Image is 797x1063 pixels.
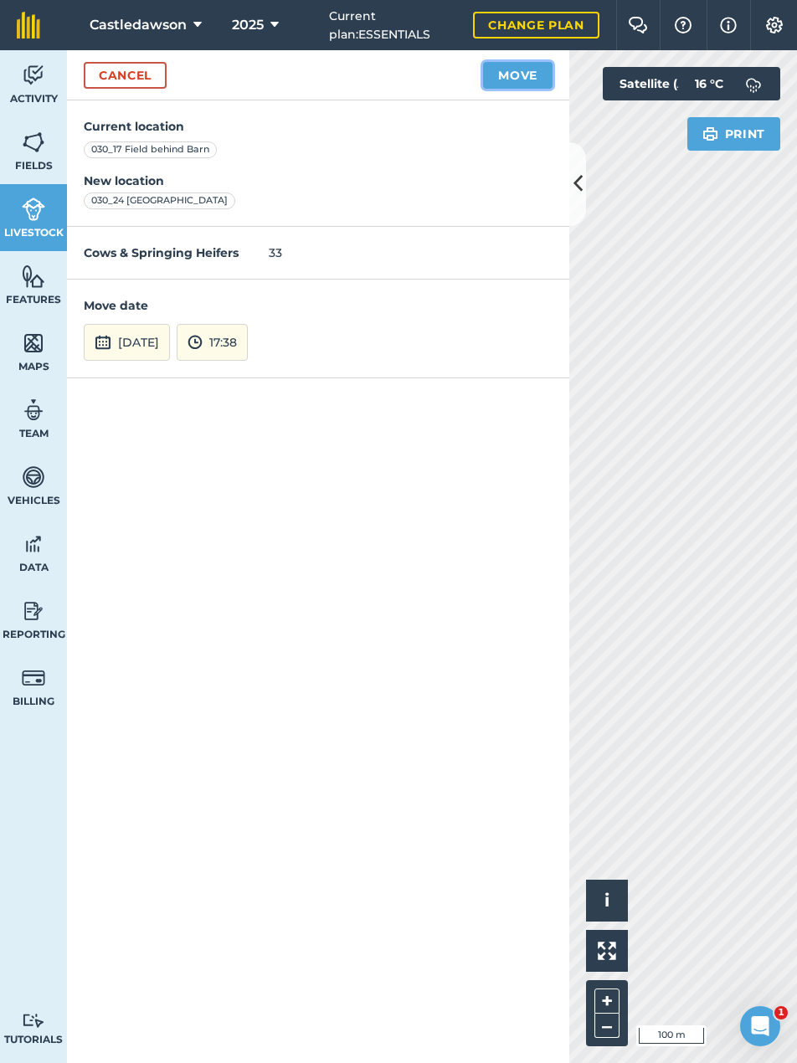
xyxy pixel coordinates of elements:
[84,324,170,361] button: [DATE]
[473,12,599,39] a: Change plan
[84,193,235,209] div: 030_24 [GEOGRAPHIC_DATA]
[90,15,187,35] span: Castledawson
[22,197,45,222] img: svg+xml;base64,PD94bWwgdmVyc2lvbj0iMS4wIiBlbmNvZGluZz0idXRmLTgiPz4KPCEtLSBHZW5lcmF0b3I6IEFkb2JlIE...
[177,324,248,361] button: 17:38
[603,67,764,100] button: Satellite (Azure)
[329,7,460,44] span: Current plan : ESSENTIALS
[22,1013,45,1029] img: svg+xml;base64,PD94bWwgdmVyc2lvbj0iMS4wIiBlbmNvZGluZz0idXRmLTgiPz4KPCEtLSBHZW5lcmF0b3I6IEFkb2JlIE...
[720,15,737,35] img: svg+xml;base64,PHN2ZyB4bWxucz0iaHR0cDovL3d3dy53My5vcmcvMjAwMC9zdmciIHdpZHRoPSIxNyIgaGVpZ2h0PSIxNy...
[678,67,780,100] button: 16 °C
[17,12,40,39] img: fieldmargin Logo
[673,17,693,33] img: A question mark icon
[84,245,239,260] strong: Cows & Springing Heifers
[22,331,45,356] img: svg+xml;base64,PHN2ZyB4bWxucz0iaHR0cDovL3d3dy53My5vcmcvMjAwMC9zdmciIHdpZHRoPSI1NiIgaGVpZ2h0PSI2MC...
[695,67,723,100] span: 16 ° C
[22,264,45,289] img: svg+xml;base64,PHN2ZyB4bWxucz0iaHR0cDovL3d3dy53My5vcmcvMjAwMC9zdmciIHdpZHRoPSI1NiIgaGVpZ2h0PSI2MC...
[702,124,718,144] img: svg+xml;base64,PHN2ZyB4bWxucz0iaHR0cDovL3d3dy53My5vcmcvMjAwMC9zdmciIHdpZHRoPSIxOSIgaGVpZ2h0PSIyNC...
[84,117,553,136] h4: Current location
[84,141,217,158] div: 030_17 Field behind Barn
[22,665,45,691] img: svg+xml;base64,PD94bWwgdmVyc2lvbj0iMS4wIiBlbmNvZGluZz0idXRmLTgiPz4KPCEtLSBHZW5lcmF0b3I6IEFkb2JlIE...
[95,332,111,352] img: svg+xml;base64,PD94bWwgdmVyc2lvbj0iMS4wIiBlbmNvZGluZz0idXRmLTgiPz4KPCEtLSBHZW5lcmF0b3I6IEFkb2JlIE...
[594,989,620,1014] button: +
[84,62,167,89] a: Cancel
[483,62,553,89] button: Move
[740,1006,780,1046] iframe: Intercom live chat
[22,465,45,490] img: svg+xml;base64,PD94bWwgdmVyc2lvbj0iMS4wIiBlbmNvZGluZz0idXRmLTgiPz4KPCEtLSBHZW5lcmF0b3I6IEFkb2JlIE...
[22,398,45,423] img: svg+xml;base64,PD94bWwgdmVyc2lvbj0iMS4wIiBlbmNvZGluZz0idXRmLTgiPz4KPCEtLSBHZW5lcmF0b3I6IEFkb2JlIE...
[774,1006,788,1019] span: 1
[594,1014,620,1038] button: –
[764,17,784,33] img: A cog icon
[628,17,648,33] img: Two speech bubbles overlapping with the left bubble in the forefront
[604,890,609,911] span: i
[598,942,616,960] img: Four arrows, one pointing top left, one top right, one bottom right and the last bottom left
[22,598,45,624] img: svg+xml;base64,PD94bWwgdmVyc2lvbj0iMS4wIiBlbmNvZGluZz0idXRmLTgiPz4KPCEtLSBHZW5lcmF0b3I6IEFkb2JlIE...
[67,227,569,280] div: 33
[586,880,628,922] button: i
[232,15,264,35] span: 2025
[737,67,770,100] img: svg+xml;base64,PD94bWwgdmVyc2lvbj0iMS4wIiBlbmNvZGluZz0idXRmLTgiPz4KPCEtLSBHZW5lcmF0b3I6IEFkb2JlIE...
[687,117,781,151] button: Print
[22,63,45,88] img: svg+xml;base64,PD94bWwgdmVyc2lvbj0iMS4wIiBlbmNvZGluZz0idXRmLTgiPz4KPCEtLSBHZW5lcmF0b3I6IEFkb2JlIE...
[22,531,45,557] img: svg+xml;base64,PD94bWwgdmVyc2lvbj0iMS4wIiBlbmNvZGluZz0idXRmLTgiPz4KPCEtLSBHZW5lcmF0b3I6IEFkb2JlIE...
[22,130,45,155] img: svg+xml;base64,PHN2ZyB4bWxucz0iaHR0cDovL3d3dy53My5vcmcvMjAwMC9zdmciIHdpZHRoPSI1NiIgaGVpZ2h0PSI2MC...
[84,296,553,315] h4: Move date
[188,332,203,352] img: svg+xml;base64,PD94bWwgdmVyc2lvbj0iMS4wIiBlbmNvZGluZz0idXRmLTgiPz4KPCEtLSBHZW5lcmF0b3I6IEFkb2JlIE...
[84,172,553,190] h4: New location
